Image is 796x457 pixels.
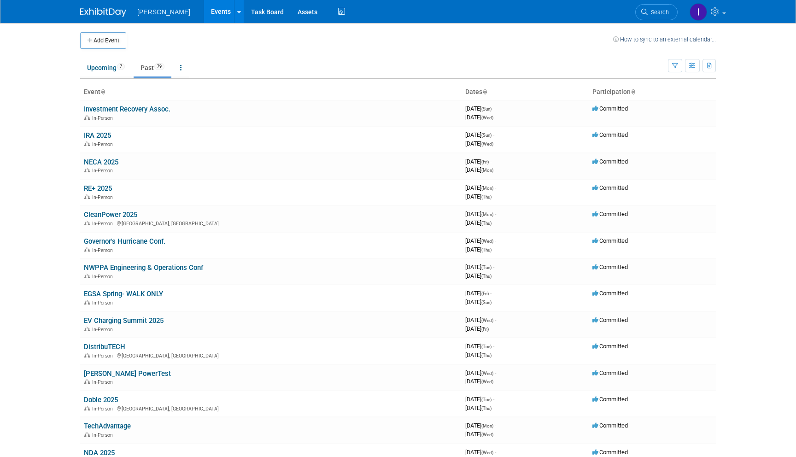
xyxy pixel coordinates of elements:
span: 79 [154,63,164,70]
span: [DATE] [465,184,496,191]
span: Committed [592,422,628,429]
a: EGSA Spring- WALK ONLY [84,290,163,298]
span: [DATE] [465,290,492,297]
span: In-Person [92,327,116,333]
span: (Wed) [481,239,493,244]
span: (Wed) [481,115,493,120]
span: Committed [592,105,628,112]
a: Governor's Hurricane Conf. [84,237,165,246]
span: [PERSON_NAME] [137,8,190,16]
a: Investment Recovery Assoc. [84,105,170,113]
span: - [493,343,494,350]
img: In-Person Event [84,247,90,252]
span: (Tue) [481,344,492,349]
span: - [495,316,496,323]
span: - [490,290,492,297]
span: Search [648,9,669,16]
span: Committed [592,237,628,244]
span: (Wed) [481,371,493,376]
img: ExhibitDay [80,8,126,17]
span: In-Person [92,115,116,121]
span: In-Person [92,432,116,438]
th: Participation [589,84,716,100]
span: (Mon) [481,186,493,191]
a: [PERSON_NAME] PowerTest [84,369,171,378]
span: - [495,422,496,429]
th: Event [80,84,462,100]
img: In-Person Event [84,221,90,225]
span: (Tue) [481,265,492,270]
span: [DATE] [465,369,496,376]
a: How to sync to an external calendar... [613,36,716,43]
span: In-Person [92,406,116,412]
img: In-Person Event [84,194,90,199]
span: [DATE] [465,114,493,121]
span: [DATE] [465,404,492,411]
span: [DATE] [465,396,494,403]
a: NECA 2025 [84,158,118,166]
img: In-Person Event [84,327,90,331]
span: (Sun) [481,300,492,305]
span: In-Person [92,221,116,227]
span: (Thu) [481,194,492,199]
span: [DATE] [465,211,496,217]
span: Committed [592,396,628,403]
span: [DATE] [465,343,494,350]
span: (Thu) [481,247,492,252]
span: [DATE] [465,140,493,147]
span: - [493,105,494,112]
span: [DATE] [465,158,492,165]
span: Committed [592,369,628,376]
img: In-Person Event [84,274,90,278]
span: (Wed) [481,318,493,323]
a: Doble 2025 [84,396,118,404]
a: TechAdvantage [84,422,131,430]
a: Sort by Event Name [100,88,105,95]
span: In-Person [92,300,116,306]
button: Add Event [80,32,126,49]
a: EV Charging Summit 2025 [84,316,164,325]
div: [GEOGRAPHIC_DATA], [GEOGRAPHIC_DATA] [84,352,458,359]
img: In-Person Event [84,379,90,384]
img: In-Person Event [84,300,90,305]
span: Committed [592,158,628,165]
span: [DATE] [465,166,493,173]
span: [DATE] [465,246,492,253]
span: [DATE] [465,431,493,438]
span: Committed [592,264,628,270]
span: In-Person [92,247,116,253]
a: Sort by Start Date [482,88,487,95]
a: DistribuTECH [84,343,125,351]
span: In-Person [92,168,116,174]
span: (Wed) [481,141,493,146]
span: (Mon) [481,423,493,428]
span: [DATE] [465,272,492,279]
span: - [493,131,494,138]
a: NWPPA Engineering & Operations Conf [84,264,203,272]
span: [DATE] [465,325,489,332]
span: [DATE] [465,193,492,200]
span: [DATE] [465,131,494,138]
span: - [495,211,496,217]
a: CleanPower 2025 [84,211,137,219]
span: - [493,264,494,270]
span: [DATE] [465,352,492,358]
a: RE+ 2025 [84,184,112,193]
span: - [495,237,496,244]
span: [DATE] [465,422,496,429]
a: IRA 2025 [84,131,111,140]
span: (Fri) [481,327,489,332]
span: [DATE] [465,299,492,305]
span: (Wed) [481,432,493,437]
a: Upcoming7 [80,59,132,76]
span: [DATE] [465,449,496,456]
span: Committed [592,290,628,297]
a: Past79 [134,59,171,76]
span: [DATE] [465,264,494,270]
span: - [495,184,496,191]
a: Sort by Participation Type [631,88,635,95]
span: [DATE] [465,105,494,112]
img: In-Person Event [84,406,90,410]
span: (Thu) [481,221,492,226]
span: (Thu) [481,406,492,411]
